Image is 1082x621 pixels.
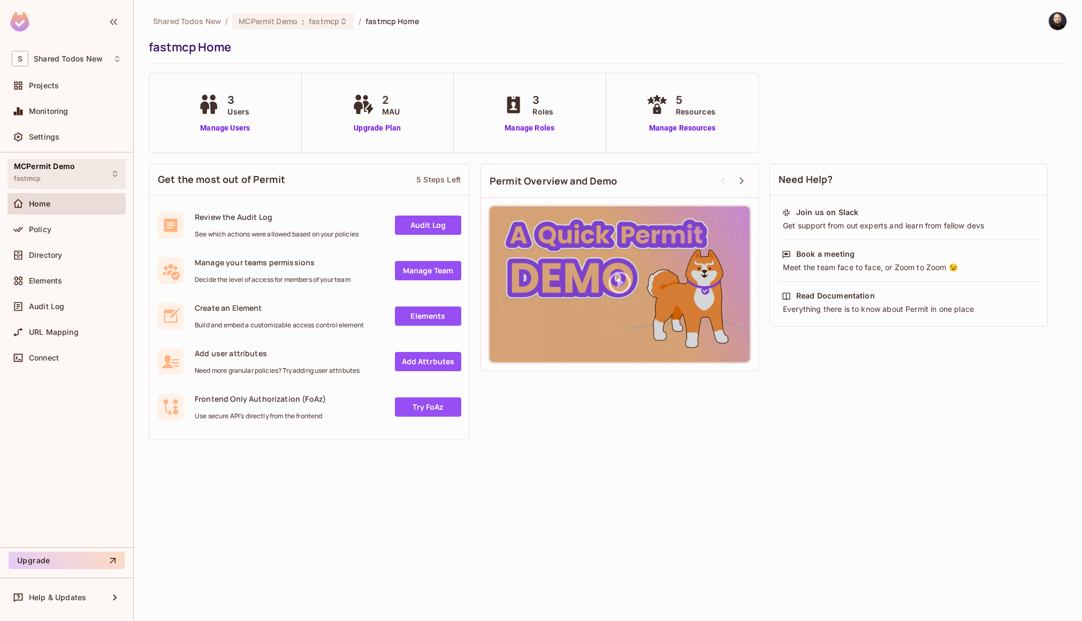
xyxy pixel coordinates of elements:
[416,174,461,185] div: 5 Steps Left
[29,133,59,141] span: Settings
[395,216,461,235] a: Audit Log
[644,122,721,134] a: Manage Resources
[195,366,360,375] span: Need more granular policies? Try adding user attributes
[227,106,249,117] span: Users
[239,16,298,26] span: MCPermit Demo
[149,39,1062,55] div: fastmcp Home
[9,552,125,569] button: Upgrade
[153,16,221,26] span: the active workspace
[309,16,339,26] span: fastmcp
[382,106,400,117] span: MAU
[195,303,364,313] span: Create an Element
[227,92,249,108] span: 3
[782,304,1035,315] div: Everything there is to know about Permit in one place
[195,122,255,134] a: Manage Users
[1049,12,1066,30] img: Thomas kirk
[29,277,62,285] span: Elements
[29,302,64,311] span: Audit Log
[350,122,405,134] a: Upgrade Plan
[395,352,461,371] a: Add Attrbutes
[796,249,855,259] div: Book a meeting
[195,321,364,329] span: Build and embed a customizable access control element
[796,207,858,218] div: Join us on Slack
[395,306,461,326] a: Elements
[676,106,715,117] span: Resources
[359,16,361,26] li: /
[395,261,461,280] a: Manage Team
[195,257,350,267] span: Manage your teams permissions
[779,173,833,186] span: Need Help?
[14,162,75,171] span: MCPermit Demo
[29,251,62,259] span: Directory
[12,51,28,66] span: S
[782,262,1035,273] div: Meet the team face to face, or Zoom to Zoom 😉
[796,290,875,301] div: Read Documentation
[158,173,285,186] span: Get the most out of Permit
[29,328,79,336] span: URL Mapping
[395,397,461,417] a: Try FoAz
[29,81,59,90] span: Projects
[532,92,553,108] span: 3
[10,12,29,32] img: SReyMgAAAABJRU5ErkJggg==
[782,220,1035,231] div: Get support from out experts and learn from fellow devs
[34,55,103,63] span: Workspace: Shared Todos New
[676,92,715,108] span: 5
[195,348,360,358] span: Add user attributes
[225,16,228,26] li: /
[29,354,59,362] span: Connect
[195,275,350,284] span: Decide the level of access for members of your team
[365,16,419,26] span: fastmcp Home
[195,412,326,420] span: Use secure API's directly from the frontend
[29,107,68,116] span: Monitoring
[14,174,41,183] span: fastmcp
[490,174,618,188] span: Permit Overview and Demo
[500,122,559,134] a: Manage Roles
[29,593,86,602] span: Help & Updates
[195,212,359,222] span: Review the Audit Log
[301,17,305,26] span: :
[532,106,553,117] span: Roles
[195,394,326,404] span: Frontend Only Authorization (FoAz)
[382,92,400,108] span: 2
[29,225,51,234] span: Policy
[29,200,51,208] span: Home
[195,230,359,239] span: See which actions were allowed based on your policies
